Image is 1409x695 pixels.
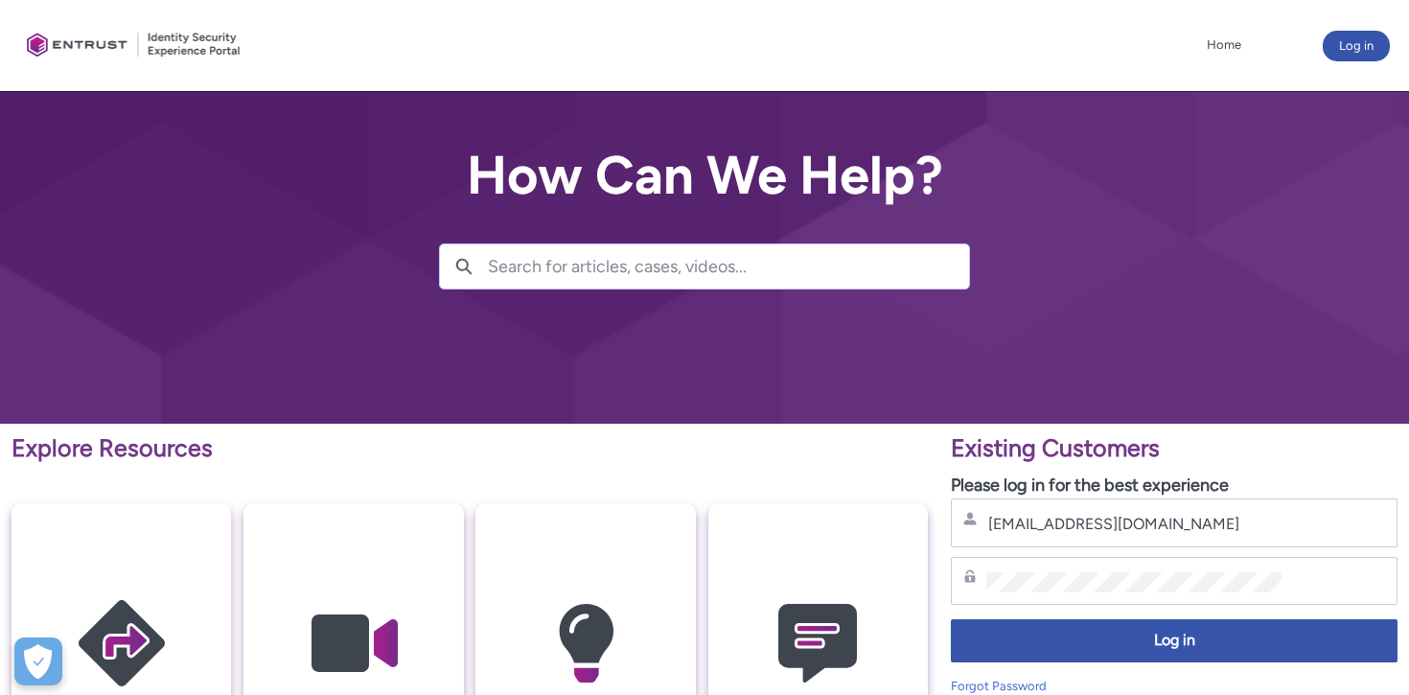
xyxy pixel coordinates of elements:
button: Log in [951,619,1397,662]
a: Home [1202,31,1246,59]
button: Log in [1323,31,1390,61]
input: Username [986,514,1282,534]
div: Cookie Preferences [14,637,62,685]
p: Existing Customers [951,430,1397,467]
button: Search [440,244,488,289]
button: Open Preferences [14,637,62,685]
h2: How Can We Help? [439,146,970,205]
input: Search for articles, cases, videos... [488,244,969,289]
a: Forgot Password [951,679,1047,693]
span: Log in [963,630,1385,652]
p: Explore Resources [12,430,928,467]
p: Please log in for the best experience [951,473,1397,498]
